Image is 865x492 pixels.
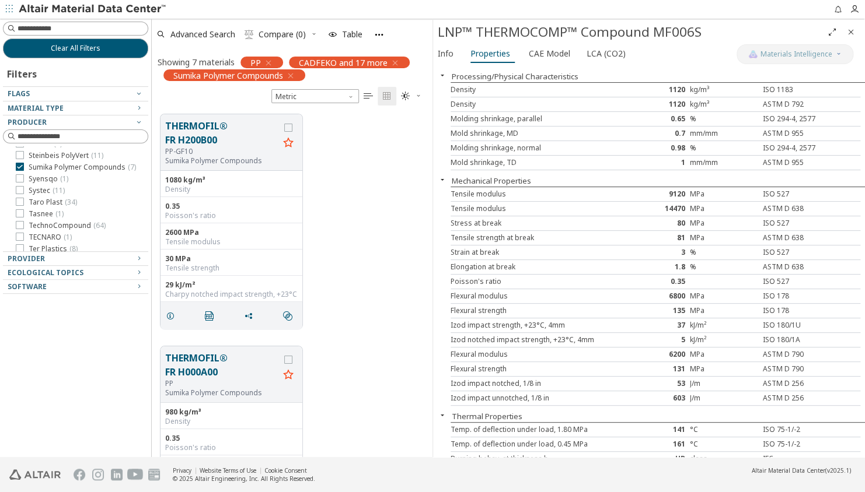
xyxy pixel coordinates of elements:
span: Table [342,30,362,38]
p: Sumika Polymer Compounds [165,388,279,398]
div: 0.35 [622,277,690,286]
div: MPa [690,219,758,228]
div: ISO 527 [758,248,826,257]
div: 2600 MPa [165,228,298,237]
img: Altair Engineering [9,469,61,480]
div: 1120 [622,85,690,94]
div: © 2025 Altair Engineering, Inc. All Rights Reserved. [173,475,315,483]
div: Izod impact unnotched, 1/8 in [451,393,622,403]
div: ISO 294-4, 2577 [758,143,826,153]
div: ISO 75-1/-2 [758,440,826,449]
span: Ecological Topics [8,268,83,277]
div: 53 [622,379,690,388]
div: ASTM D 638 [758,262,826,272]
button: Close [433,71,452,80]
div: ASTM D 638 [758,233,826,243]
span: Metric [271,89,359,103]
div: Tensile strength [165,263,298,273]
div: Temp. of deflection under load, 0.45 MPa [451,440,622,449]
i:  [205,311,214,321]
div: Elongation at break [451,262,622,272]
button: Flags [3,87,148,101]
div: Mold shrinkage, MD [451,129,622,138]
span: ( 11 ) [91,150,103,160]
i:  [245,30,254,39]
div: Izod impact strength, +23°C, 4mm [451,321,622,330]
div: ASTM D 790 [758,350,826,359]
div: Density [451,85,622,94]
div: 6800 [622,291,690,301]
button: Share [239,304,263,328]
div: J/m [690,393,758,403]
div: ASTM D 792 [758,100,826,109]
span: ( 11 ) [53,185,65,195]
div: Molding shrinkage, normal [451,143,622,153]
div: Tensile modulus [165,237,298,247]
button: Theme [396,87,427,106]
span: ( 1 ) [64,232,72,242]
button: PDF Download [200,304,224,328]
div: PP [165,379,279,388]
button: AI CopilotMaterials Intelligence [737,44,853,64]
div: mm/mm [690,129,758,138]
div: Izod notched impact strength, +23°C, 4mm [451,335,622,345]
div: Poisson's ratio [165,443,298,452]
span: ( 7 ) [128,162,136,172]
i:  [283,311,292,321]
div: Poisson's ratio [451,277,622,286]
span: Systec [29,186,65,195]
div: MPa [690,233,758,243]
div: 6200 [622,350,690,359]
div: MPa [690,204,758,213]
a: Website Terms of Use [200,466,256,475]
span: Materials Intelligence [761,50,832,59]
span: Material Type [8,103,64,113]
div: grid [152,106,432,458]
div: ISO 294-4, 2577 [758,114,826,124]
span: Ter Plastics [29,244,78,254]
div: Flexural modulus [451,350,622,359]
button: THERMOFIL® FR H200B00 [165,119,279,147]
button: Processing/Physical Characteristics [452,71,578,82]
div: 30 MPa [165,254,298,263]
div: Mold shrinkage, TD [451,158,622,167]
div: IEC [PHONE_NUMBER] [758,454,826,473]
div: Flexural strength [451,306,622,315]
button: Favorite [279,366,298,385]
div: 37 [622,321,690,330]
div: ISO 527 [758,189,826,199]
div: 0.7 [622,129,690,138]
div: Temp. of deflection under load, 1.80 MPa [451,425,622,434]
span: Software [8,282,47,291]
button: Software [3,280,148,294]
span: Compare (0) [259,30,306,38]
button: Ecological Topics [3,266,148,280]
div: Molding shrinkage, parallel [451,114,622,124]
div: Charpy notched impact strength, +23°C [165,290,298,299]
div: % [690,114,758,124]
span: Properties [470,44,510,63]
div: Izod impact notched, 1/8 in [451,379,622,388]
div: Stress at break [451,219,622,228]
div: ASTM D 955 [758,158,826,167]
img: AI Copilot [748,50,758,59]
div: 0.98 [622,143,690,153]
div: 0.35 [165,202,298,211]
div: 135 [622,306,690,315]
div: MPa [690,306,758,315]
div: °C [690,425,758,434]
div: Density [451,100,622,109]
div: ASTM D 256 [758,379,826,388]
span: CAE Model [529,44,570,63]
span: Sumika Polymer Compounds [29,163,136,172]
div: kJ/m² [690,321,758,330]
div: 29 kJ/m² [165,280,298,290]
div: Strain at break [451,248,622,257]
div: Density [165,417,298,426]
div: kg/m³ [690,85,758,94]
div: ISO 178 [758,291,826,301]
button: Tile View [378,87,396,106]
div: ASTM D 638 [758,204,826,213]
div: ISO 527 [758,219,826,228]
div: Showing 7 materials [158,57,235,68]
